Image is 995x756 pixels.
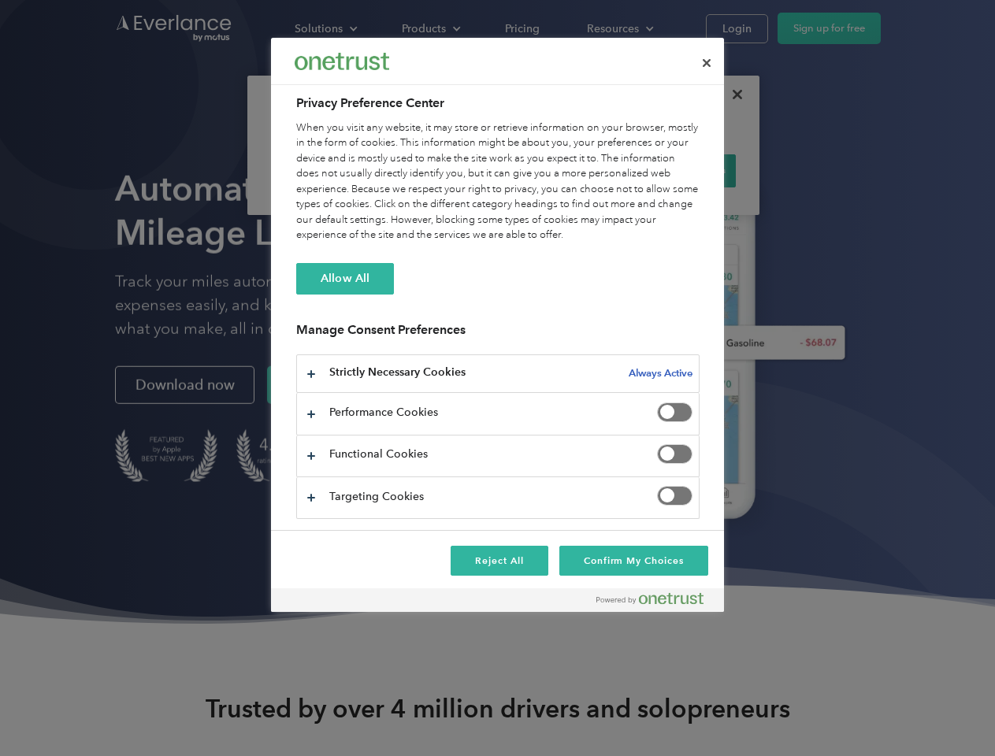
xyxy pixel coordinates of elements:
[271,38,724,612] div: Preference center
[271,38,724,612] div: Privacy Preference Center
[296,120,700,243] div: When you visit any website, it may store or retrieve information on your browser, mostly in the f...
[295,46,389,77] div: Everlance
[451,546,548,576] button: Reject All
[296,94,700,113] h2: Privacy Preference Center
[559,546,708,576] button: Confirm My Choices
[296,322,700,346] h3: Manage Consent Preferences
[596,592,704,605] img: Powered by OneTrust Opens in a new Tab
[296,263,394,295] button: Allow All
[689,46,724,80] button: Close
[295,53,389,69] img: Everlance
[596,592,716,612] a: Powered by OneTrust Opens in a new Tab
